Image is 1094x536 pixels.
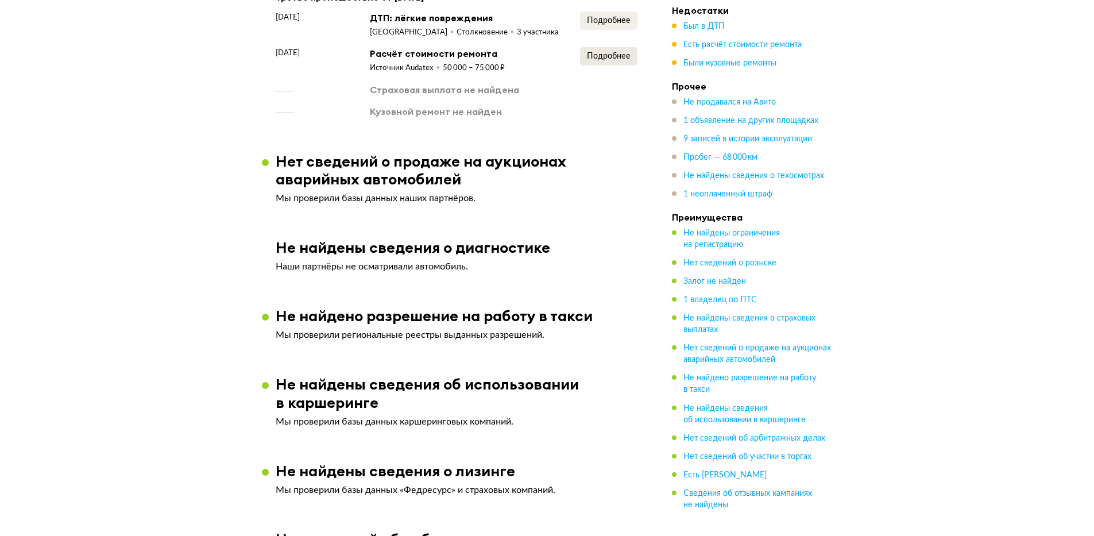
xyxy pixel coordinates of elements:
span: Были кузовные ремонты [683,59,776,67]
h3: Не найдены сведения о лизинге [276,462,515,480]
button: Подробнее [580,47,637,65]
div: Расчёт стоимости ремонта [370,47,505,60]
span: Залог не найден [683,277,746,286]
h3: Не найдено разрешение на работу в такси [276,307,593,325]
span: Нет сведений об участии в торгах [683,452,811,460]
span: Подробнее [587,17,631,25]
div: [GEOGRAPHIC_DATA] [370,28,457,38]
h3: Не найдены сведения об использовании в каршеринге [276,375,651,411]
span: Не найдены сведения о страховых выплатах [683,314,815,334]
p: Мы проверили базы данных «Федресурс» и страховых компаний. [276,484,637,496]
span: 1 владелец по ПТС [683,296,757,304]
div: Кузовной ремонт не найден [370,105,502,118]
span: 1 объявление на других площадках [683,117,818,125]
span: Нет сведений об арбитражных делах [683,434,825,442]
span: [DATE] [276,47,300,59]
p: Мы проверили базы данных каршеринговых компаний. [276,416,637,427]
button: Подробнее [580,11,637,30]
span: Подробнее [587,52,631,60]
div: 50 000 – 75 000 ₽ [443,63,505,74]
span: 9 записей в истории эксплуатации [683,135,812,143]
span: Есть расчёт стоимости ремонта [683,41,802,49]
span: Был в ДТП [683,22,725,30]
h3: Не найдены сведения о диагностике [276,238,550,256]
div: Страховая выплата не найдена [370,83,519,96]
span: Нет сведений о продаже на аукционах аварийных автомобилей [683,344,831,364]
h4: Недостатки [672,5,833,16]
span: Не найдены ограничения на регистрацию [683,229,780,249]
span: [DATE] [276,11,300,23]
span: Пробег — 68 000 км [683,153,757,161]
span: Сведения об отзывных кампаниях не найдены [683,489,812,508]
div: Столкновение [457,28,517,38]
span: Не найдены сведения об использовании в каршеринге [683,404,806,423]
h4: Преимущества [672,211,833,223]
p: Мы проверили региональные реестры выданных разрешений. [276,329,637,341]
div: ДТП: лёгкие повреждения [370,11,559,24]
p: Мы проверили базы данных наших партнёров. [276,192,637,204]
h3: Нет сведений о продаже на аукционах аварийных автомобилей [276,152,651,188]
span: 1 неоплаченный штраф [683,190,772,198]
span: Нет сведений о розыске [683,259,776,267]
div: 3 участника [517,28,559,38]
h4: Прочее [672,80,833,92]
span: Есть [PERSON_NAME] [683,471,767,479]
span: Не продавался на Авито [683,98,776,106]
p: Наши партнёры не осматривали автомобиль. [276,261,637,272]
span: Не найдено разрешение на работу в такси [683,374,816,394]
div: Источник Audatex [370,63,443,74]
span: Не найдены сведения о техосмотрах [683,172,824,180]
